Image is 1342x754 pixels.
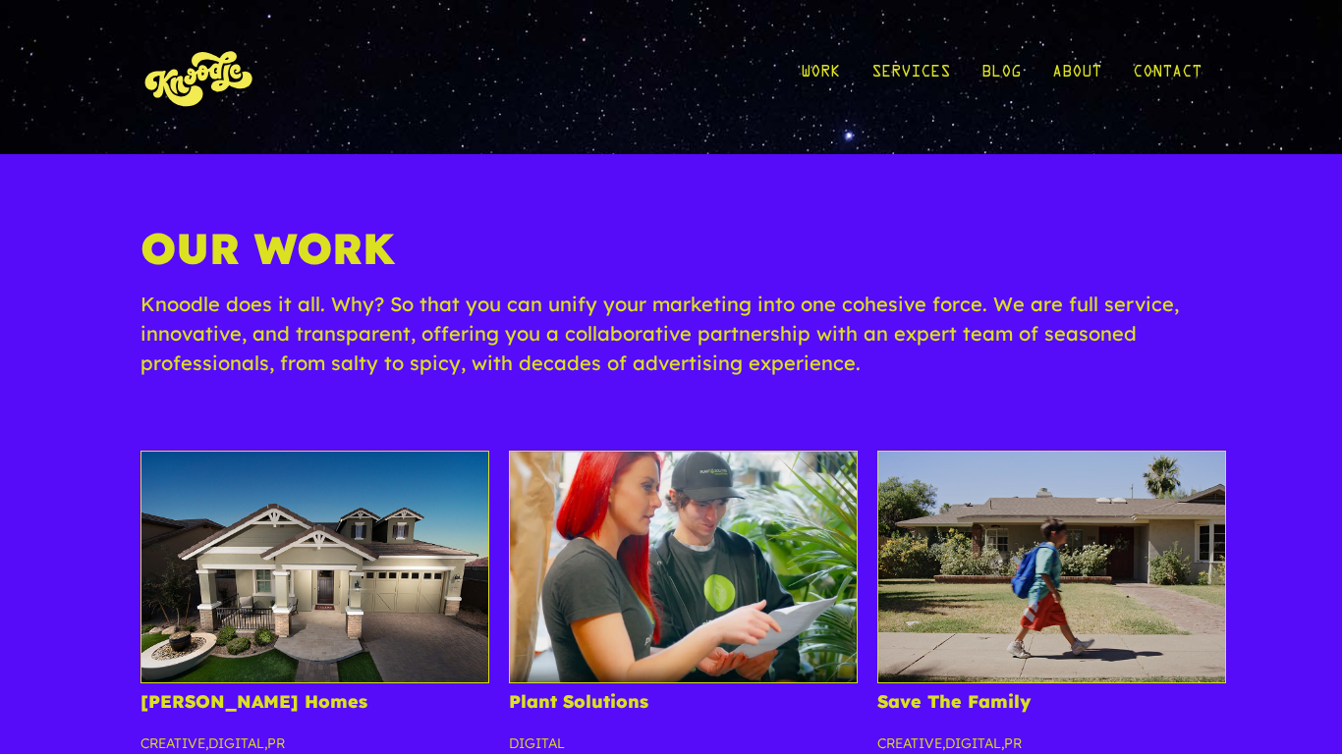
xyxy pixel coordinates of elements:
a: Contact [1133,31,1202,123]
a: Work [801,31,840,123]
a: PR [267,734,285,752]
a: Digital [945,734,1001,752]
a: Blog [981,31,1021,123]
a: Digital [208,734,264,752]
a: Digital [509,734,565,752]
a: Plant Solutions [509,690,648,713]
a: PR [1004,734,1022,752]
h1: Our Work [140,223,1202,290]
a: [PERSON_NAME] Homes [140,690,367,713]
a: Creative [140,734,205,752]
a: Services [871,31,950,123]
img: KnoLogo(yellow) [140,31,258,123]
a: Creative [877,734,942,752]
a: Save The Family [877,690,1031,713]
p: Knoodle does it all. Why? So that you can unify your marketing into one cohesive force. We are fu... [140,290,1202,398]
a: About [1052,31,1101,123]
